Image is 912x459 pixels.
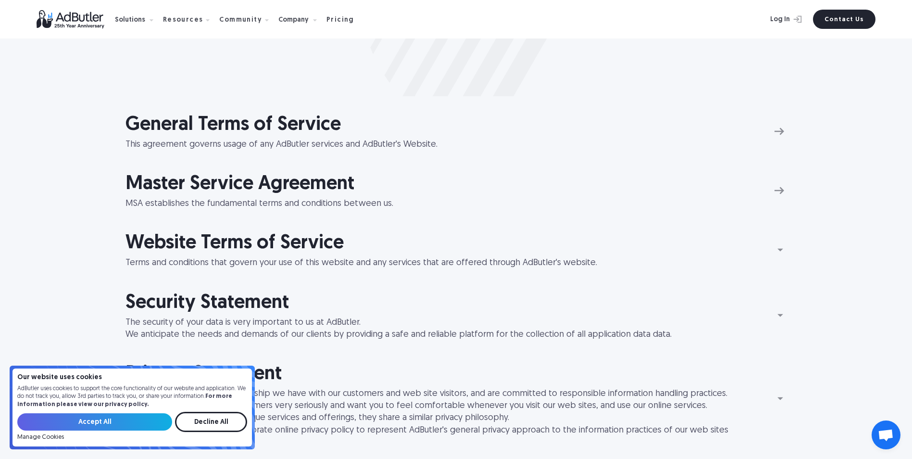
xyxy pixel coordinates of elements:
[125,112,787,151] a: General Terms of Service This agreement governs usage of any AdButler services and AdButler's Web...
[219,17,262,24] div: Community
[326,15,362,24] a: Pricing
[326,17,354,24] div: Pricing
[17,413,172,431] input: Accept All
[125,139,437,151] div: This agreement governs usage of any AdButler services and AdButler's Website.
[175,412,247,432] input: Decline All
[125,112,437,139] h2: General Terms of Service
[17,374,247,381] h4: Our website uses cookies
[125,361,728,388] h2: Privacy Statement
[745,10,807,29] a: Log In
[278,4,325,35] div: Company
[125,388,728,436] div: We at AdButler value the relationship we have with our customers and web site visitors, and are c...
[17,385,247,409] p: AdButler uses cookies to support the core functionality of our website and application. We do not...
[163,4,218,35] div: Resources
[125,290,672,317] h2: Security Statement
[125,230,597,257] h2: Website Terms of Service
[278,17,309,24] div: Company
[125,171,787,210] a: Master Service Agreement MSA establishes the fundamental terms and conditions between us.
[125,198,393,210] div: MSA establishes the fundamental terms and conditions between us.
[17,412,247,441] form: Email Form
[115,4,161,35] div: Solutions
[125,257,597,269] div: Terms and conditions that govern your use of this website and any services that are offered throu...
[115,17,145,24] div: Solutions
[163,17,203,24] div: Resources
[125,317,672,341] div: The security of your data is very important to us at AdButler. We anticipate the needs and demand...
[813,10,875,29] a: Contact Us
[125,171,393,198] h2: Master Service Agreement
[17,434,64,441] a: Manage Cookies
[872,421,900,449] div: Open chat
[219,4,276,35] div: Community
